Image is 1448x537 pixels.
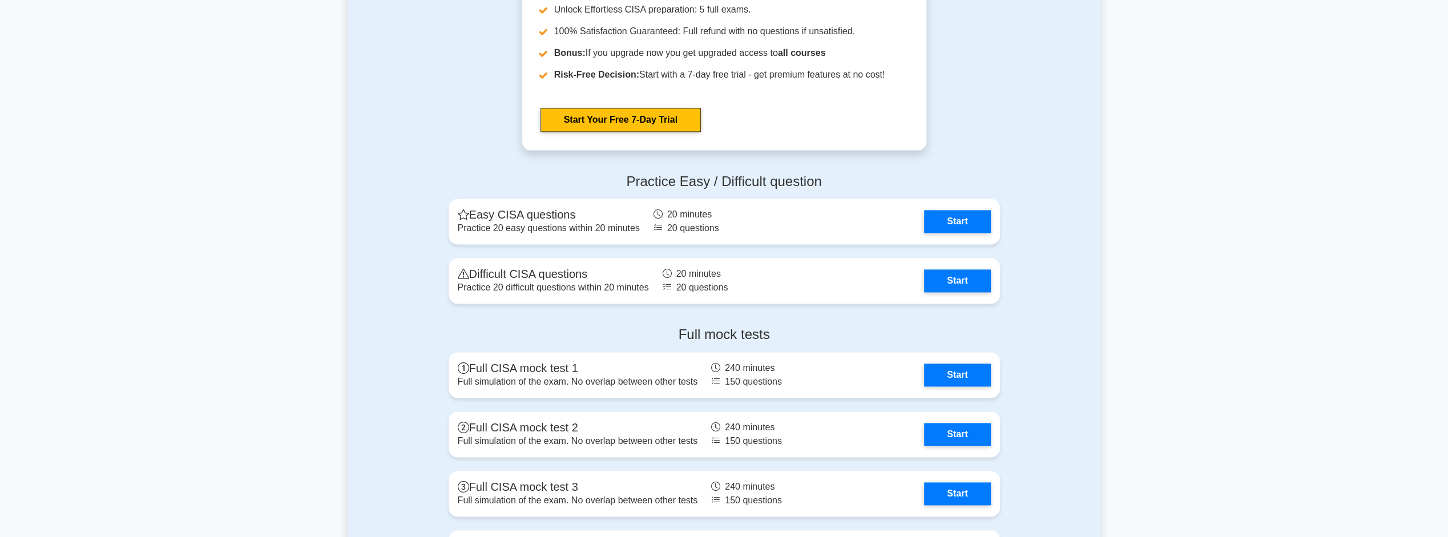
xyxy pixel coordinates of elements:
[924,364,990,386] a: Start
[924,482,990,505] a: Start
[924,210,990,233] a: Start
[449,173,1000,190] h4: Practice Easy / Difficult question
[541,108,701,132] a: Start Your Free 7-Day Trial
[924,269,990,292] a: Start
[449,326,1000,343] h4: Full mock tests
[924,423,990,446] a: Start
